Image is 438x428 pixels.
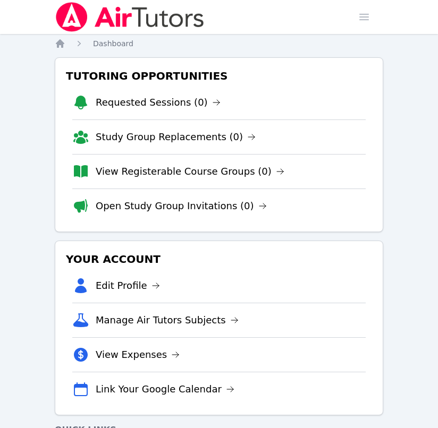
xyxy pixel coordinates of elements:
a: Requested Sessions (0) [96,95,221,110]
h3: Tutoring Opportunities [64,66,374,85]
img: Air Tutors [55,2,205,32]
a: Manage Air Tutors Subjects [96,313,239,328]
a: Dashboard [93,38,133,49]
nav: Breadcrumb [55,38,383,49]
a: View Registerable Course Groups (0) [96,164,284,179]
h3: Your Account [64,250,374,269]
span: Dashboard [93,39,133,48]
a: Study Group Replacements (0) [96,130,256,144]
a: View Expenses [96,347,180,362]
a: Open Study Group Invitations (0) [96,199,267,213]
a: Link Your Google Calendar [96,382,234,397]
a: Edit Profile [96,278,160,293]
